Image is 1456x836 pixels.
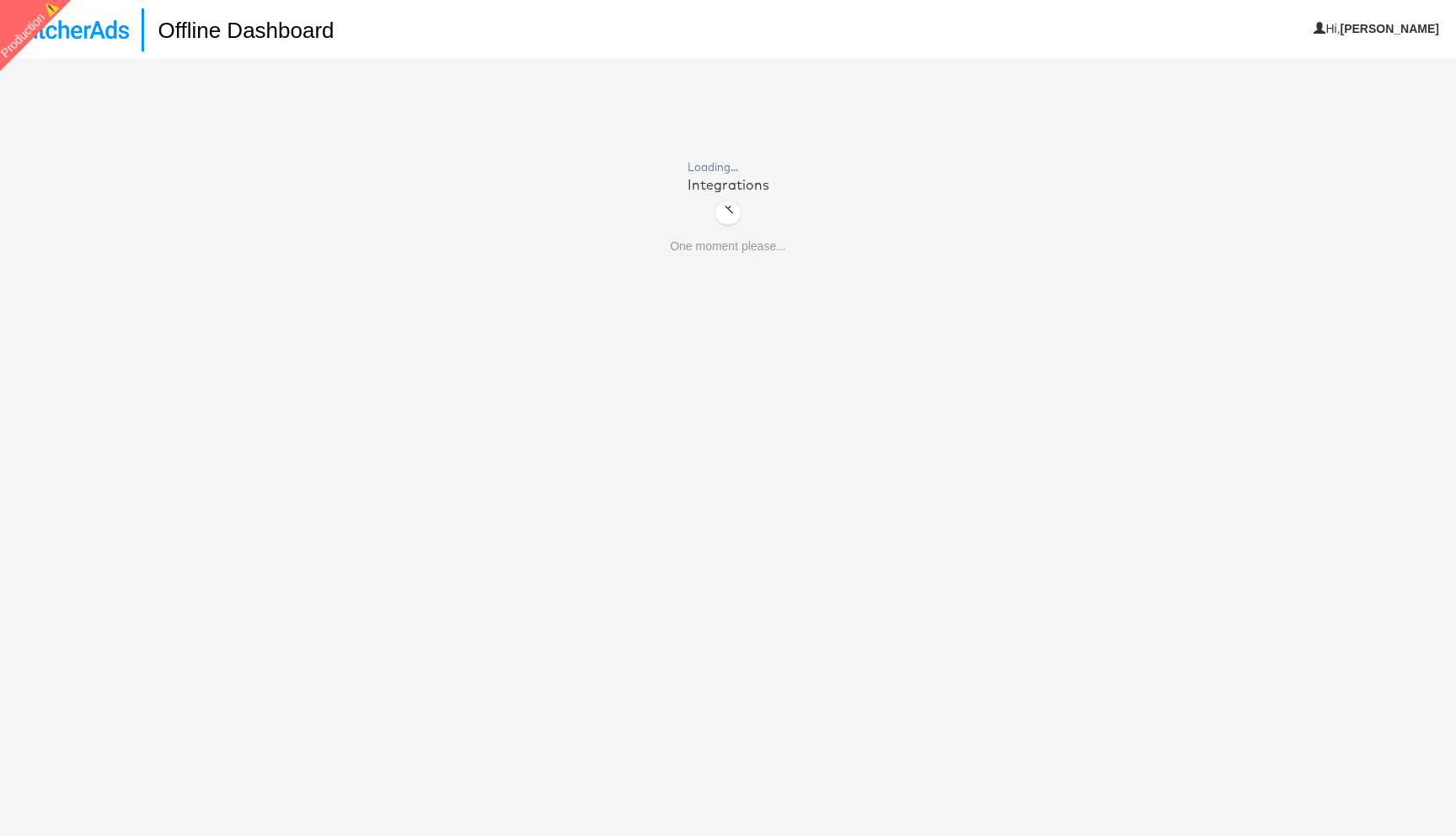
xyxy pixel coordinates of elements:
[13,20,129,39] img: StitcherAds
[670,238,786,255] p: One moment please...
[688,175,769,195] div: Integrations
[688,159,769,175] div: Loading...
[142,8,334,51] h1: Offline Dashboard
[1341,22,1439,35] b: [PERSON_NAME]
